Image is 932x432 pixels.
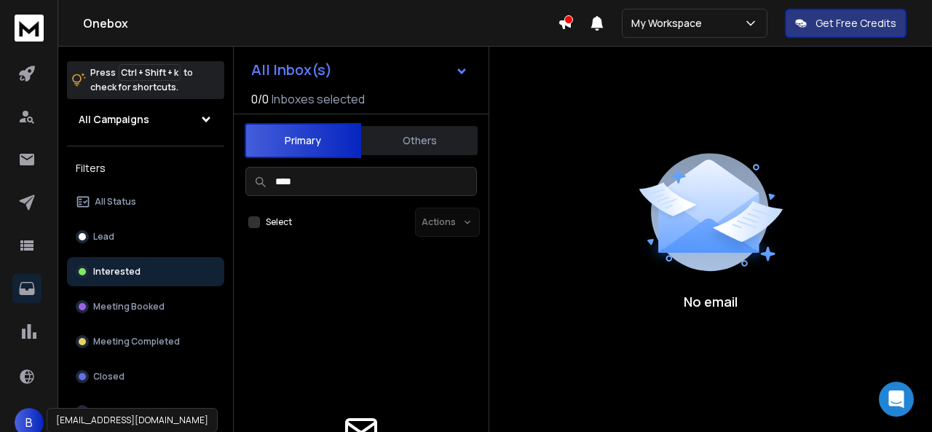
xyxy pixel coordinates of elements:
p: Get Free Credits [815,16,896,31]
button: Out of office [67,397,224,426]
span: 0 / 0 [251,90,269,108]
p: Meeting Completed [93,336,180,347]
button: Primary [245,123,361,158]
button: Others [361,125,478,157]
p: Out of office [93,406,147,417]
p: Meeting Booked [93,301,165,313]
button: Get Free Credits [785,9,907,38]
button: All Campaigns [67,105,224,134]
img: logo [15,15,44,42]
h3: Inboxes selected [272,90,365,108]
h1: All Inbox(s) [251,63,332,77]
button: Meeting Booked [67,292,224,321]
button: Closed [67,362,224,391]
span: Ctrl + Shift + k [119,64,181,81]
p: Lead [93,231,114,243]
button: Interested [67,257,224,286]
p: All Status [95,196,136,208]
p: Closed [93,371,125,382]
h3: Filters [67,158,224,178]
button: Lead [67,222,224,251]
p: My Workspace [631,16,708,31]
p: Press to check for shortcuts. [90,66,193,95]
label: Select [266,216,292,228]
p: Interested [93,266,141,278]
h1: All Campaigns [79,112,149,127]
h1: Onebox [83,15,558,32]
div: Open Intercom Messenger [879,382,914,417]
button: Meeting Completed [67,327,224,356]
p: No email [684,291,738,312]
button: All Inbox(s) [240,55,480,85]
button: All Status [67,187,224,216]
